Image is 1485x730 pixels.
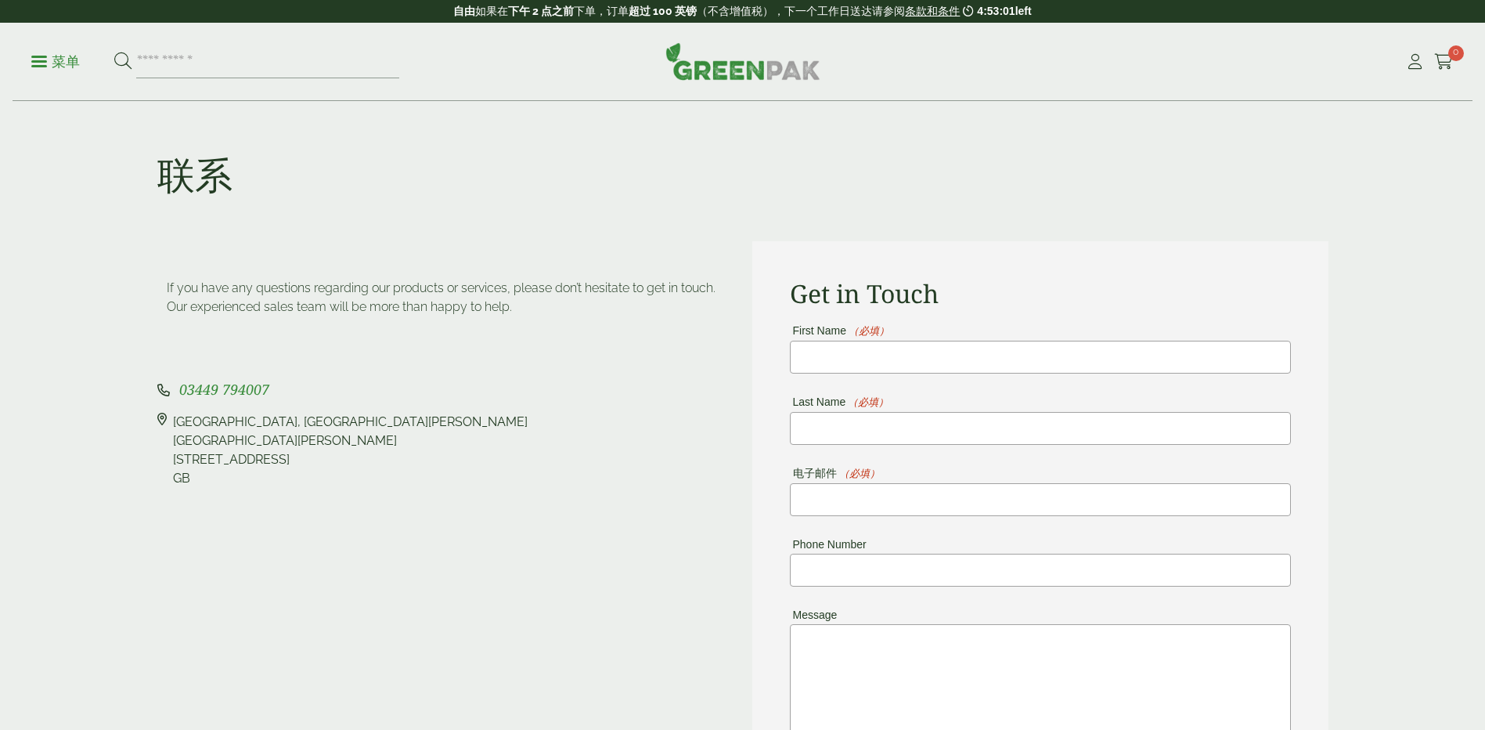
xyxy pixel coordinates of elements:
strong: 超过 100 英镑 [629,5,697,17]
h2: Get in Touch [790,279,1291,309]
font: 电子邮件 [793,467,837,479]
span: （必填） [847,397,889,408]
label: Phone Number [790,539,867,550]
span: 4:53:01 [977,5,1015,17]
a: 菜单 [31,52,80,68]
p: 菜单 [31,52,80,71]
i: My Account [1405,54,1425,70]
span: left [1015,5,1032,17]
span: 03449 794007 [179,380,269,399]
font: 如果在 下单，订单 （不含增值税），下一个工作日送达请参阅 [453,5,960,17]
p: If you have any questions regarding our products or services, please don’t hesitate to get in tou... [167,279,724,316]
label: Message [790,609,838,620]
strong: 自由 [453,5,475,17]
span: （必填） [848,326,890,337]
i: Cart [1434,54,1454,70]
strong: 下午 2 点之前 [508,5,574,17]
a: 03449 794007 [179,383,269,398]
span: 0 [1448,45,1464,61]
div: [GEOGRAPHIC_DATA], [GEOGRAPHIC_DATA][PERSON_NAME] [GEOGRAPHIC_DATA][PERSON_NAME] [STREET_ADDRESS] GB [173,413,528,488]
span: （必填） [838,468,880,479]
font: First Name [793,324,846,337]
a: 0 [1434,50,1454,74]
a: 条款和条件 [905,5,960,17]
h1: 联系 [157,152,232,197]
font: Last Name [793,396,846,408]
img: GreenPak 耗材 [665,42,820,80]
